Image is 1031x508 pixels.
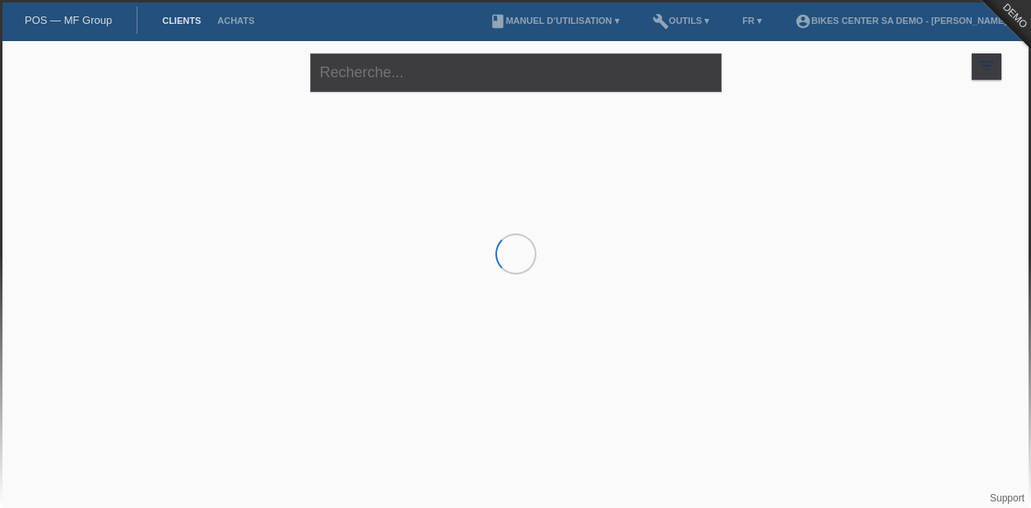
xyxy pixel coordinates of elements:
[787,16,1023,25] a: account_circleBIKES CENTER SA Demo - [PERSON_NAME] ▾
[978,57,996,75] i: filter_list
[310,53,722,92] input: Recherche...
[154,16,209,25] a: Clients
[490,13,506,30] i: book
[795,13,811,30] i: account_circle
[990,492,1024,504] a: Support
[25,14,112,26] a: POS — MF Group
[653,13,669,30] i: build
[734,16,770,25] a: FR ▾
[481,16,628,25] a: bookManuel d’utilisation ▾
[209,16,262,25] a: Achats
[644,16,718,25] a: buildOutils ▾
